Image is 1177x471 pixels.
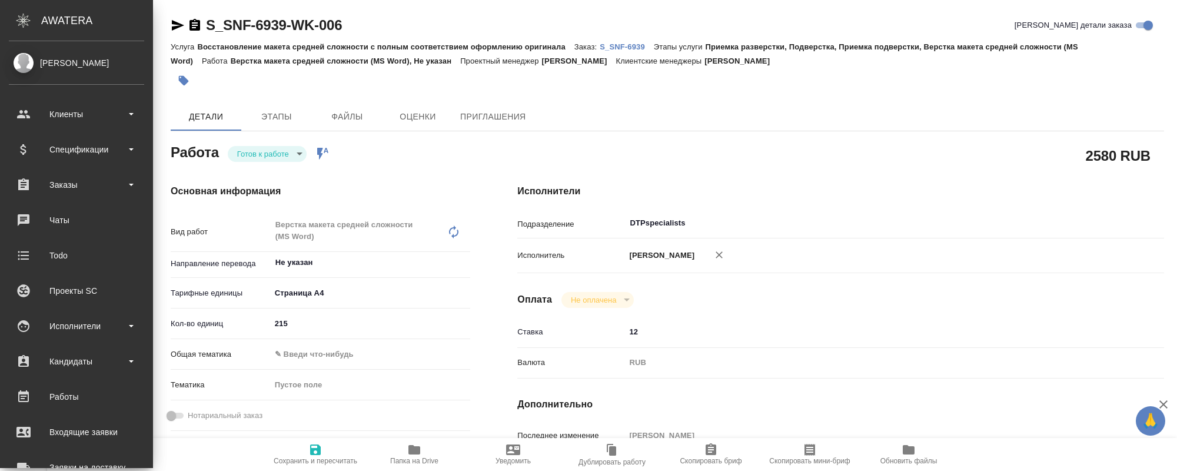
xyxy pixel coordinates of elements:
[760,438,859,471] button: Скопировать мини-бриф
[563,438,661,471] button: Дублировать работу
[542,57,616,65] p: [PERSON_NAME]
[275,379,457,391] div: Пустое поле
[9,141,144,158] div: Спецификации
[275,349,457,360] div: ✎ Введи что-нибудь
[188,410,262,422] span: Нотариальный заказ
[266,438,365,471] button: Сохранить и пересчитать
[625,427,1110,444] input: Пустое поле
[188,18,202,32] button: Скопировать ссылку
[171,42,1078,65] p: Приемка разверстки, Подверстка, Приемка подверстки, Верстка макета средней сложности (MS Word)
[9,388,144,406] div: Работы
[464,438,563,471] button: Уведомить
[248,110,305,124] span: Этапы
[3,417,150,447] a: Входящие заявки
[9,317,144,335] div: Исполнители
[578,458,646,466] span: Дублировать работу
[517,326,625,338] p: Ставка
[390,457,438,465] span: Папка на Drive
[171,184,470,198] h4: Основная информация
[178,110,234,124] span: Детали
[1086,145,1151,165] h2: 2580 RUB
[9,57,144,69] div: [PERSON_NAME]
[1141,409,1161,433] span: 🙏
[517,293,552,307] h4: Оплата
[271,375,471,395] div: Пустое поле
[567,295,620,305] button: Не оплачена
[460,57,541,65] p: Проектный менеджер
[704,57,779,65] p: [PERSON_NAME]
[9,247,144,264] div: Todo
[625,323,1110,340] input: ✎ Введи что-нибудь
[1136,406,1165,436] button: 🙏
[171,349,271,360] p: Общая тематика
[234,149,292,159] button: Готов к работе
[496,457,531,465] span: Уведомить
[460,110,526,124] span: Приглашения
[271,344,471,364] div: ✎ Введи что-нибудь
[706,242,732,268] button: Удалить исполнителя
[171,258,271,270] p: Направление перевода
[880,457,937,465] span: Обновить файлы
[517,250,625,261] p: Исполнитель
[654,42,706,51] p: Этапы услуги
[661,438,760,471] button: Скопировать бриф
[3,241,150,270] a: Todo
[9,105,144,123] div: Клиенты
[171,379,271,391] p: Тематика
[171,141,219,162] h2: Работа
[206,17,342,33] a: S_SNF-6939-WK-006
[464,261,466,264] button: Open
[9,176,144,194] div: Заказы
[171,226,271,238] p: Вид работ
[1103,222,1106,224] button: Open
[517,430,625,442] p: Последнее изменение
[171,287,271,299] p: Тарифные единицы
[517,218,625,230] p: Подразделение
[517,184,1164,198] h4: Исполнители
[171,68,197,94] button: Добавить тэг
[271,315,471,332] input: ✎ Введи что-нибудь
[859,438,958,471] button: Обновить файлы
[769,457,850,465] span: Скопировать мини-бриф
[9,211,144,229] div: Чаты
[600,41,654,51] a: S_SNF-6939
[625,250,694,261] p: [PERSON_NAME]
[561,292,634,308] div: Готов к работе
[1015,19,1132,31] span: [PERSON_NAME] детали заказа
[680,457,742,465] span: Скопировать бриф
[625,353,1110,373] div: RUB
[9,353,144,370] div: Кандидаты
[574,42,600,51] p: Заказ:
[274,457,357,465] span: Сохранить и пересчитать
[600,42,654,51] p: S_SNF-6939
[171,318,271,330] p: Кол-во единиц
[202,57,231,65] p: Работа
[171,42,197,51] p: Услуга
[41,9,153,32] div: AWATERA
[390,110,446,124] span: Оценки
[3,276,150,306] a: Проекты SC
[365,438,464,471] button: Папка на Drive
[171,18,185,32] button: Скопировать ссылку для ЯМессенджера
[9,282,144,300] div: Проекты SC
[517,397,1164,412] h4: Дополнительно
[616,57,705,65] p: Клиентские менеджеры
[319,110,375,124] span: Файлы
[228,146,307,162] div: Готов к работе
[271,283,471,303] div: Страница А4
[9,423,144,441] div: Входящие заявки
[197,42,574,51] p: Восстановление макета средней сложности с полным соответствием оформлению оригинала
[517,357,625,369] p: Валюта
[231,57,461,65] p: Верстка макета средней сложности (MS Word), Не указан
[3,205,150,235] a: Чаты
[3,382,150,412] a: Работы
